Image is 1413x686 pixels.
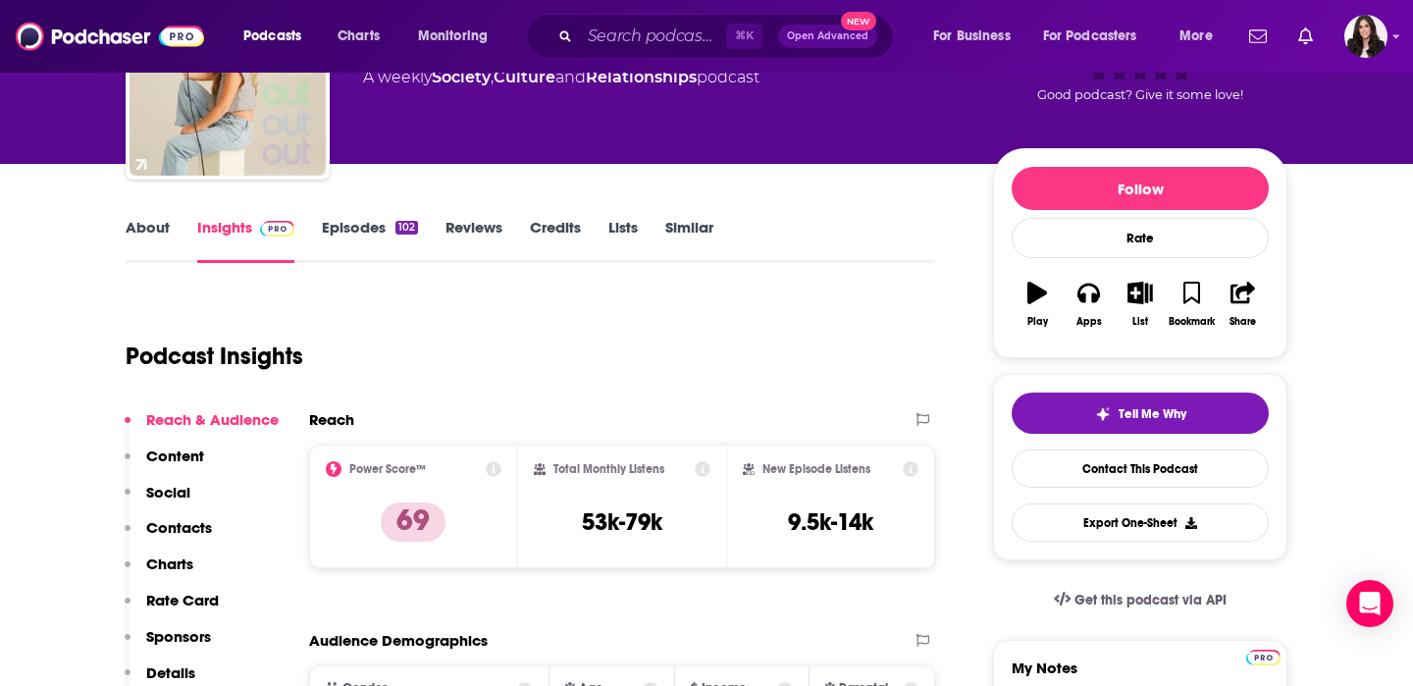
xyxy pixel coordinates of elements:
img: Podchaser - Follow, Share and Rate Podcasts [16,18,204,55]
h1: Podcast Insights [126,342,303,371]
p: Contacts [146,518,212,537]
a: Episodes102 [322,218,418,263]
p: Reach & Audience [146,410,279,429]
button: tell me why sparkleTell Me Why [1012,393,1269,434]
a: Show notifications dropdown [1241,20,1275,53]
img: User Profile [1344,15,1387,58]
span: For Business [933,23,1011,50]
h2: New Episode Listens [762,462,870,476]
button: Share [1218,269,1269,340]
button: Show profile menu [1344,15,1387,58]
span: Open Advanced [787,31,868,41]
p: Social [146,483,190,501]
p: Content [146,447,204,465]
a: Pro website [1246,647,1281,665]
span: For Podcasters [1043,23,1137,50]
a: Lists [608,218,638,263]
span: Good podcast? Give it some love! [1037,87,1243,102]
a: Contact This Podcast [1012,449,1269,488]
span: Podcasts [243,23,301,50]
div: List [1132,316,1148,328]
img: Podchaser Pro [1246,650,1281,665]
button: List [1115,269,1166,340]
button: Contacts [125,518,212,554]
div: Rate [1012,218,1269,258]
span: , [491,68,494,86]
span: More [1179,23,1213,50]
a: Get this podcast via API [1038,576,1242,624]
span: and [555,68,586,86]
span: Charts [338,23,380,50]
p: Sponsors [146,627,211,646]
h3: 9.5k-14k [788,507,873,537]
button: Charts [125,554,193,591]
span: Logged in as RebeccaShapiro [1344,15,1387,58]
span: ⌘ K [726,24,762,49]
div: 102 [395,221,418,235]
button: Reach & Audience [125,410,279,447]
div: Bookmark [1169,316,1215,328]
button: open menu [1030,21,1166,52]
button: Play [1012,269,1063,340]
button: open menu [404,21,513,52]
button: Content [125,447,204,483]
div: A weekly podcast [363,66,759,89]
a: Society [432,68,491,86]
button: Sponsors [125,627,211,663]
h2: Total Monthly Listens [553,462,664,476]
a: Relationships [586,68,697,86]
button: Bookmark [1166,269,1217,340]
span: Get this podcast via API [1074,592,1227,608]
span: Monitoring [418,23,488,50]
button: open menu [230,21,327,52]
p: 69 [381,502,445,542]
img: tell me why sparkle [1095,406,1111,422]
p: Details [146,663,195,682]
p: Rate Card [146,591,219,609]
h3: 53k-79k [582,507,662,537]
p: Charts [146,554,193,573]
input: Search podcasts, credits, & more... [580,21,726,52]
button: Apps [1063,269,1114,340]
button: Social [125,483,190,519]
img: Podchaser Pro [260,221,294,237]
button: Rate Card [125,591,219,627]
span: Tell Me Why [1119,406,1186,422]
a: Credits [530,218,581,263]
div: Share [1230,316,1256,328]
button: Export One-Sheet [1012,503,1269,542]
a: Similar [665,218,713,263]
a: InsightsPodchaser Pro [197,218,294,263]
button: open menu [1166,21,1237,52]
h2: Reach [309,410,354,429]
a: Charts [325,21,392,52]
button: open menu [919,21,1035,52]
div: Apps [1076,316,1102,328]
a: About [126,218,170,263]
h2: Power Score™ [349,462,426,476]
div: Search podcasts, credits, & more... [545,14,913,59]
button: Follow [1012,167,1269,210]
a: Culture [494,68,555,86]
h2: Audience Demographics [309,631,488,650]
a: Reviews [445,218,502,263]
div: Open Intercom Messenger [1346,580,1393,627]
span: New [841,12,876,30]
a: Show notifications dropdown [1290,20,1321,53]
div: Play [1027,316,1048,328]
button: Open AdvancedNew [778,25,877,48]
